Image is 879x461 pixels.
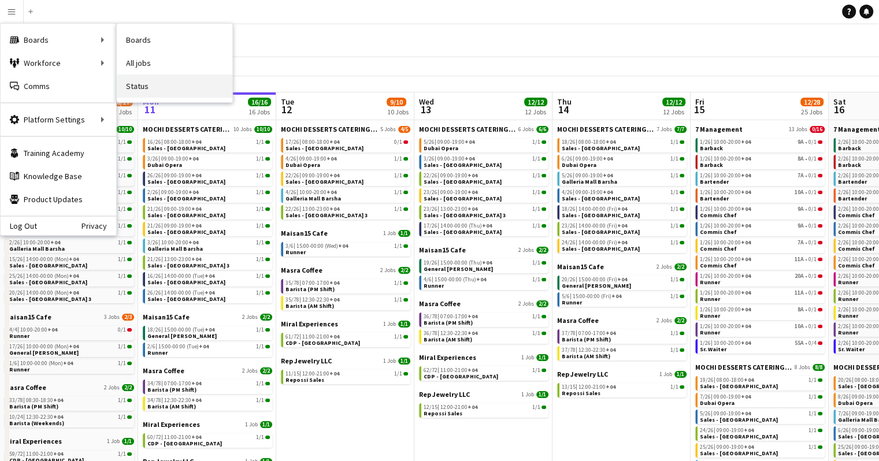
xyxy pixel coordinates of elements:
span: 1/1 [532,156,540,162]
span: Dubai Opera [424,144,458,152]
span: 2/26 [147,189,160,195]
span: | [437,172,439,179]
span: 6/6 [536,126,548,133]
span: 10:00-20:00 [299,189,336,195]
span: Barback [838,144,861,152]
span: 10:00-20:00 [714,206,751,212]
span: 1/1 [670,173,678,179]
span: 18/26 [562,139,577,145]
span: +04 [191,222,201,229]
a: 1/26|10:00-20:00+0410A•0/1Bartender [700,188,822,202]
a: 23/26|13:00-23:00+041/1Sales - [GEOGRAPHIC_DATA] 3 [424,205,546,218]
span: 1/1 [532,223,540,229]
span: 1/1 [670,189,678,195]
span: +04 [327,188,336,196]
span: +04 [191,205,201,213]
span: 1/26 [700,223,713,229]
span: | [158,239,160,246]
span: | [437,205,439,213]
span: +04 [741,239,751,246]
span: Dubai Opera [562,161,596,169]
div: 7 Management13 Jobs0/161/26|10:00-20:00+049A•0/1Barback1/26|10:00-20:00+048A•0/1Barback1/26|10:00... [695,125,825,363]
span: Maisan15 Cafe [281,229,328,237]
span: 09:00-19:00 [164,173,201,179]
a: 22/26|13:00-23:00+041/1Sales - [GEOGRAPHIC_DATA] 3 [285,205,408,218]
span: Sales - Dubai Mall [285,144,364,152]
span: Sales - Yas Mall [147,228,225,236]
a: 26/26|09:00-19:00+041/1Sales - [GEOGRAPHIC_DATA] [147,172,270,185]
span: 0/16 [810,126,825,133]
span: 22/26 [285,173,301,179]
span: 1/1 [532,139,540,145]
span: | [849,205,851,213]
span: 1/1 [670,223,678,229]
span: 1/1 [256,156,264,162]
span: 7 Jobs [657,126,672,133]
a: 23/26|09:00-19:00+041/1Sales - [GEOGRAPHIC_DATA] [424,188,546,202]
a: 1/26|10:00-20:00+049A•0/1Commis Chef [700,222,822,235]
span: 9A [798,223,804,229]
a: All jobs [117,51,232,75]
span: 10 Jobs [233,126,252,133]
span: 09:00-19:00 [302,173,339,179]
span: Sales - Yas Mall 3 [285,211,368,219]
span: Sales - Dubai Mall [147,144,225,152]
span: 09:00-19:00 [161,156,198,162]
span: Bartender [838,195,867,202]
span: +04 [468,205,477,213]
span: 1/26 [700,206,713,212]
span: 26/26 [147,173,163,179]
a: 1/26|10:00-20:00+049A•0/1Commis Chef [700,205,822,218]
span: | [711,239,713,246]
span: +04 [606,138,615,146]
span: 1/1 [118,189,126,195]
span: | [576,222,577,229]
span: Commis Chef [700,211,737,219]
span: 1/1 [256,206,264,212]
a: Training Academy [1,142,116,165]
span: MOCHI DESSERTS CATERING SERVICES L.L.C [281,125,378,133]
span: 1/26 [700,139,713,145]
span: 13 Jobs [789,126,807,133]
span: +04 [603,172,613,179]
span: 09:00-19:00 [440,189,477,195]
span: Sales - Galleria Mall [147,178,225,185]
span: 5/26 [424,139,436,145]
a: MOCHI DESSERTS CATERING SERVICES L.L.C10 Jobs10/10 [143,125,272,133]
span: Galleria Mall Barsha [562,178,617,185]
span: 6/26 [562,156,574,162]
span: 10/10 [116,126,134,133]
a: Comms [1,75,116,98]
span: MOCHI DESSERTS CATERING SERVICES L.L.C [557,125,654,133]
a: 2/26|09:00-19:00+041/1Sales - [GEOGRAPHIC_DATA] [147,188,270,202]
span: 1/1 [118,206,126,212]
span: | [711,205,713,213]
span: 7/7 [674,126,687,133]
span: Barback [700,144,723,152]
span: | [849,222,851,229]
span: | [437,222,439,229]
span: 08:00-18:00 [164,139,201,145]
span: 14:00-00:00 (Fri) [578,223,627,229]
span: 9A [798,206,804,212]
span: Bartender [838,178,867,185]
span: +04 [327,155,336,162]
div: Maisan15 Cafe1 Job1/13/6|15:00-00:00 (Wed)+041/1Runner [281,229,410,266]
a: Boards [117,28,232,51]
div: • [700,223,822,229]
span: +04 [617,239,627,246]
span: +04 [468,188,477,196]
div: • [700,189,822,195]
span: +04 [741,172,751,179]
span: | [849,239,851,246]
span: +04 [188,155,198,162]
span: 09:00-19:00 [576,156,613,162]
span: 18/26 [562,206,577,212]
span: Sales - Yas Mall [285,178,364,185]
span: | [849,188,851,196]
span: 09:00-19:00 [164,223,201,229]
div: MOCHI DESSERTS CATERING SERVICES L.L.C7 Jobs7/718/26|08:00-18:00+041/1Sales - [GEOGRAPHIC_DATA]6/... [557,125,687,262]
span: 08:00-18:00 [302,139,339,145]
span: 1/1 [118,173,126,179]
span: 1/1 [394,156,402,162]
